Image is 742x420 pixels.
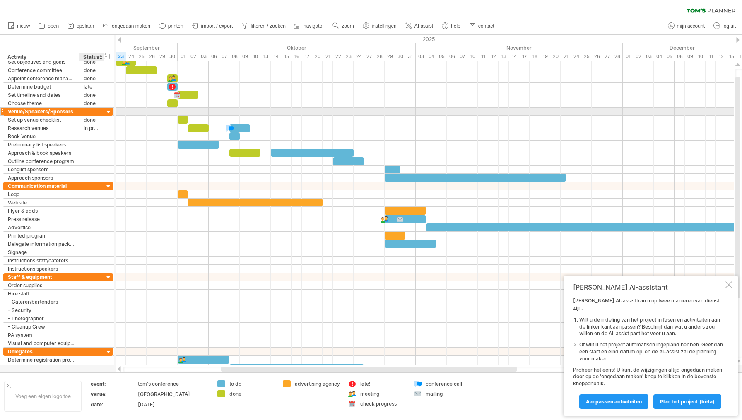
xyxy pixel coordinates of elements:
[6,21,32,31] a: nieuw
[467,21,497,31] a: contact
[8,124,75,132] div: Research venues
[229,52,240,61] div: woensdag, 8 Oktober 2025
[8,132,75,140] div: Book Venue
[240,52,250,61] div: donderdag, 9 Oktober 2025
[8,364,75,372] div: Determine potential delegates
[147,52,157,61] div: vrijdag, 26 September 2025
[612,52,623,61] div: vrijdag, 28 November 2025
[281,52,291,61] div: woensdag, 15 Oktober 2025
[561,52,571,61] div: vrijdag, 21 November 2025
[84,58,100,66] div: done
[8,190,75,198] div: Logo
[675,52,685,61] div: maandag, 8 December 2025
[8,141,75,149] div: Preliminary list speakers
[84,74,100,82] div: done
[8,281,75,289] div: Order supplies
[8,232,75,240] div: Printed program
[209,52,219,61] div: maandag, 6 Oktober 2025
[540,52,550,61] div: woensdag, 19 November 2025
[360,400,405,407] div: check progress
[8,323,75,331] div: - Cleanup Crew
[666,21,707,31] a: mijn account
[685,52,695,61] div: dinsdag, 9 December 2025
[239,21,288,31] a: filteren / zoeken
[260,52,271,61] div: maandag, 13 Oktober 2025
[499,52,509,61] div: donderdag, 13 November 2025
[726,52,737,61] div: maandag, 15 December 2025
[711,21,738,31] a: log uit
[488,52,499,61] div: woensdag, 12 November 2025
[723,23,736,29] span: log uit
[478,23,494,29] span: contact
[112,23,150,29] span: ongedaan maken
[360,380,405,387] div: late!
[8,248,75,256] div: Signage
[198,52,209,61] div: vrijdag, 3 Oktober 2025
[716,52,726,61] div: vrijdag, 12 December 2025
[168,23,183,29] span: printen
[478,52,488,61] div: dinsdag, 11 November 2025
[323,52,333,61] div: dinsdag, 21 Oktober 2025
[84,66,100,74] div: done
[660,398,715,405] span: Plan het project (bèta)
[4,381,82,412] div: Voeg een eigen logo toe
[440,21,463,31] a: help
[8,298,75,306] div: - Caterer/bartenders
[436,52,447,61] div: woensdag, 5 November 2025
[136,52,147,61] div: donderdag, 25 September 2025
[364,52,374,61] div: maandag, 27 Oktober 2025
[8,306,75,314] div: - Security
[586,398,642,405] span: Aanpassen activiteiten
[178,43,416,52] div: Oktober 2025
[190,21,236,31] a: import / export
[602,52,612,61] div: donderdag, 27 November 2025
[416,43,623,52] div: November 2025
[457,52,467,61] div: vrijdag, 7 November 2025
[416,52,426,61] div: maandag, 3 November 2025
[695,52,706,61] div: woensdag, 10 December 2025
[633,52,643,61] div: dinsdag, 2 December 2025
[405,52,416,61] div: vrijdag, 31 Oktober 2025
[48,23,59,29] span: open
[8,215,75,223] div: Press release
[167,52,178,61] div: dinsdag, 30 September 2025
[250,52,260,61] div: vrijdag, 10 Oktober 2025
[654,52,664,61] div: donderdag, 4 December 2025
[188,52,198,61] div: donderdag, 2 Oktober 2025
[8,91,75,99] div: Set timeline and dates
[101,21,153,31] a: ongedaan maken
[573,283,724,291] div: [PERSON_NAME] AI-assistant
[592,52,602,61] div: woensdag, 26 November 2025
[126,52,136,61] div: woensdag, 24 September 2025
[84,116,100,124] div: done
[8,116,75,124] div: Set up venue checklist
[414,23,433,29] span: AI assist
[8,108,75,115] div: Venue/Speakers/Sponsors
[385,52,395,61] div: woensdag, 29 Oktober 2025
[77,23,94,29] span: opslaan
[157,52,167,61] div: maandag, 29 September 2025
[643,52,654,61] div: woensdag, 3 December 2025
[138,391,207,398] div: [GEOGRAPHIC_DATA]
[579,317,724,337] li: Wilt u de indeling van het project in fasen en activiteiten aan de linker kant aanpassen? Beschri...
[333,52,343,61] div: woensdag, 22 Oktober 2025
[8,331,75,339] div: PA system
[8,74,75,82] div: Appoint conference manager
[7,53,75,61] div: Activity
[229,390,275,397] div: done
[251,23,286,29] span: filteren / zoeken
[84,124,100,132] div: in progress
[291,52,302,61] div: donderdag, 16 Oktober 2025
[8,58,75,66] div: Set objectives and goals
[451,23,460,29] span: help
[8,356,75,364] div: Determine registration process
[330,21,356,31] a: zoom
[426,390,471,397] div: mailing
[372,23,397,29] span: instellingen
[91,401,136,408] div: date:
[706,52,716,61] div: donderdag, 11 December 2025
[664,52,675,61] div: vrijdag, 5 December 2025
[304,23,324,29] span: navigator
[579,394,648,409] a: Aanpassen activiteiten
[579,341,724,362] li: Of wilt u het project automatisch ingepland hebben. Geef dan een start en eind datum op, en de AI...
